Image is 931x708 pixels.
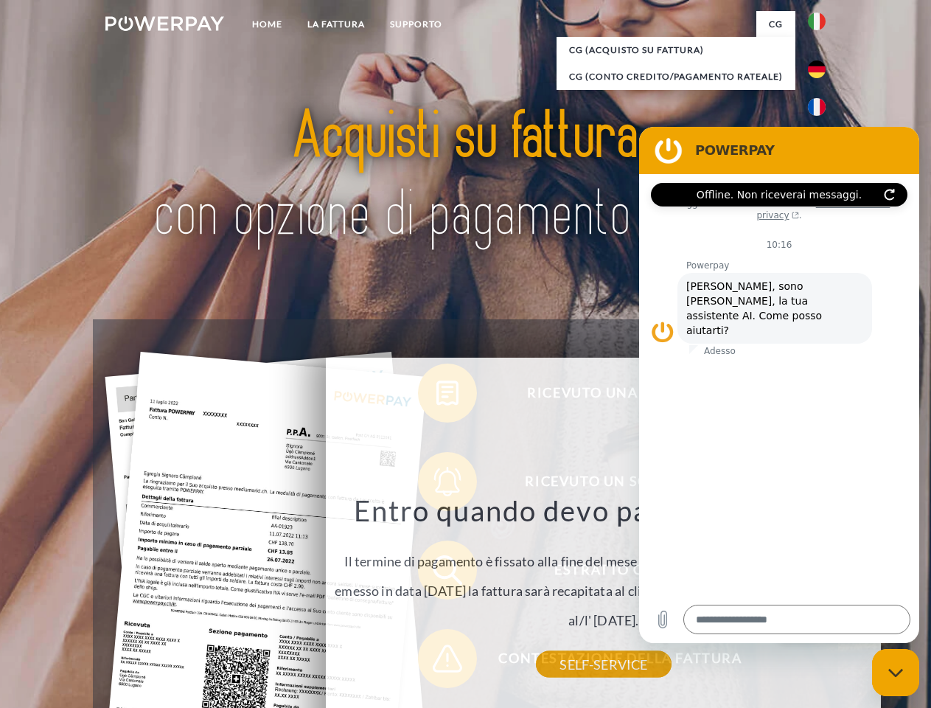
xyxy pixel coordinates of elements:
[335,493,873,528] h3: Entro quando devo pagare la fattura?
[141,71,790,282] img: title-powerpay_it.svg
[808,98,826,116] img: fr
[377,11,455,38] a: Supporto
[872,649,919,696] iframe: Pulsante per aprire la finestra di messaggistica, conversazione in corso
[295,11,377,38] a: LA FATTURA
[557,63,795,90] a: CG (Conto Credito/Pagamento rateale)
[536,651,671,678] a: SELF-SERVICE
[808,13,826,30] img: it
[335,493,873,664] div: Il termine di pagamento è fissato alla fine del mese in corso. Ad esempio se l'ordine è stato eme...
[240,11,295,38] a: Home
[639,127,919,643] iframe: Finestra di messaggistica
[557,37,795,63] a: CG (Acquisto su fattura)
[756,11,795,38] a: CG
[808,60,826,78] img: de
[105,16,224,31] img: logo-powerpay-white.svg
